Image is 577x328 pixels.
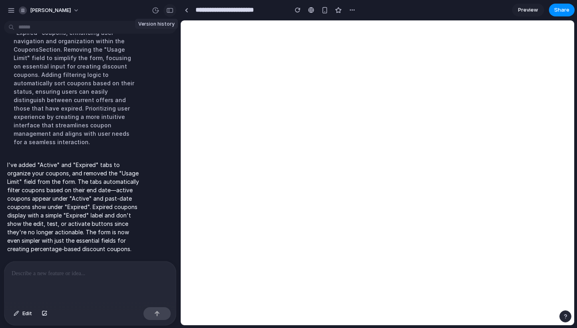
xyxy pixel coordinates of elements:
a: Preview [512,4,544,16]
span: Preview [518,6,538,14]
div: Implementing tabs for "Active" and "Expired" coupons, enhancing user navigation and organization ... [7,15,141,151]
span: Share [554,6,569,14]
button: [PERSON_NAME] [16,4,83,17]
span: Edit [22,310,32,318]
p: I've added "Active" and "Expired" tabs to organize your coupons, and removed the "Usage Limit" fi... [7,161,141,253]
span: [PERSON_NAME] [30,6,71,14]
button: Share [549,4,575,16]
div: Version history [135,19,178,29]
button: Edit [10,307,36,320]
